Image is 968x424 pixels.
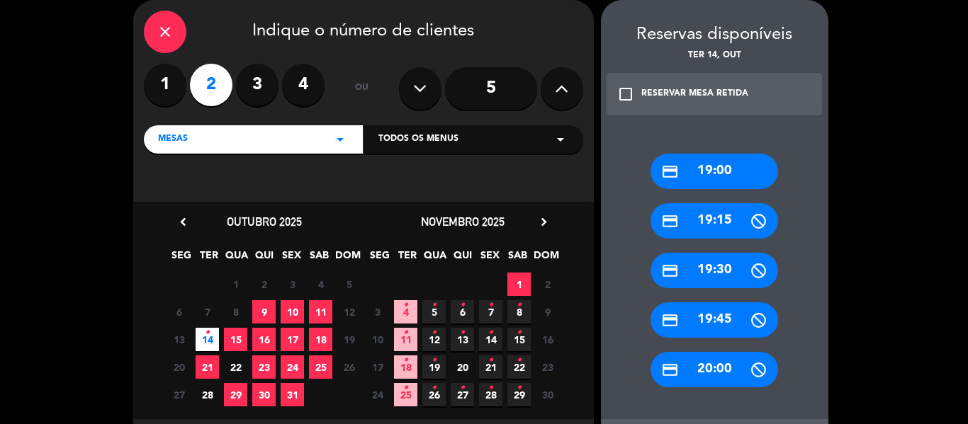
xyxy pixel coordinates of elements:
[507,383,531,406] span: 29
[252,355,276,379] span: 23
[378,132,458,147] span: Todos os menus
[403,349,408,372] i: •
[422,328,446,351] span: 12
[366,383,389,406] span: 24
[403,321,408,344] i: •
[488,294,493,316] i: •
[252,247,276,270] span: QUI
[651,203,778,239] div: 19:15
[661,262,679,280] i: credit_card
[651,352,778,387] div: 20:00
[205,321,210,344] i: •
[423,247,446,270] span: QUA
[460,377,465,399] i: •
[167,355,191,379] span: 20
[281,273,304,296] span: 3
[507,355,531,379] span: 22
[167,328,191,351] span: 13
[651,154,778,189] div: 19:00
[339,64,385,113] div: ou
[252,300,276,323] span: 9
[176,214,191,229] i: chevron_left
[308,247,331,270] span: SAB
[517,377,522,399] i: •
[366,300,389,323] span: 3
[641,87,748,101] div: RESERVAR MESA RETIDA
[337,273,361,296] span: 5
[394,355,417,379] span: 18
[224,328,247,351] span: 15
[281,355,304,379] span: 24
[337,328,361,351] span: 19
[601,49,828,63] div: Ter 14, out
[252,383,276,406] span: 30
[224,273,247,296] span: 1
[280,247,303,270] span: SEX
[432,294,437,316] i: •
[366,355,389,379] span: 17
[451,328,474,351] span: 13
[196,355,219,379] span: 21
[394,328,417,351] span: 11
[552,131,569,148] i: arrow_drop_down
[661,163,679,181] i: credit_card
[309,355,332,379] span: 25
[488,349,493,372] i: •
[479,383,502,406] span: 28
[224,383,247,406] span: 29
[517,294,522,316] i: •
[225,247,248,270] span: QUA
[507,328,531,351] span: 15
[661,311,679,329] i: credit_card
[432,377,437,399] i: •
[158,132,188,147] span: Mesas
[224,300,247,323] span: 8
[488,377,493,399] i: •
[617,86,634,103] i: check_box_outline_blank
[196,383,219,406] span: 28
[506,247,529,270] span: SAB
[252,328,276,351] span: 16
[507,300,531,323] span: 8
[601,21,828,49] div: Reservas disponíveis
[281,300,304,323] span: 10
[335,247,359,270] span: DOM
[337,300,361,323] span: 12
[432,349,437,372] i: •
[488,321,493,344] i: •
[281,383,304,406] span: 31
[196,300,219,323] span: 7
[282,64,325,106] label: 4
[517,349,522,372] i: •
[651,253,778,288] div: 19:30
[309,300,332,323] span: 11
[479,300,502,323] span: 7
[167,300,191,323] span: 6
[395,247,419,270] span: TER
[536,273,559,296] span: 2
[309,328,332,351] span: 18
[451,355,474,379] span: 20
[422,355,446,379] span: 19
[536,300,559,323] span: 9
[366,328,389,351] span: 10
[281,328,304,351] span: 17
[536,355,559,379] span: 23
[196,328,219,351] span: 14
[167,383,191,406] span: 27
[460,321,465,344] i: •
[651,302,778,338] div: 19:45
[144,64,186,106] label: 1
[517,321,522,344] i: •
[661,361,679,379] i: credit_card
[451,300,474,323] span: 6
[479,355,502,379] span: 21
[536,383,559,406] span: 30
[394,383,417,406] span: 25
[451,247,474,270] span: QUI
[403,377,408,399] i: •
[403,294,408,316] i: •
[337,355,361,379] span: 26
[421,214,505,229] span: novembro 2025
[422,383,446,406] span: 26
